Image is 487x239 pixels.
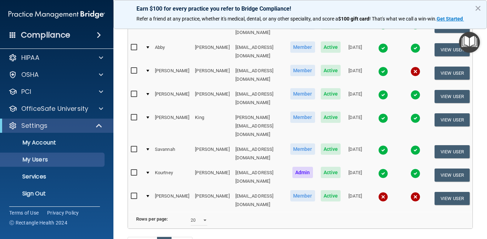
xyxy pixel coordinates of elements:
[410,169,420,178] img: tick.e7d51cea.svg
[21,104,88,113] p: OfficeSafe University
[378,113,388,123] img: tick.e7d51cea.svg
[47,209,79,216] a: Privacy Policy
[343,189,367,212] td: [DATE]
[378,169,388,178] img: tick.e7d51cea.svg
[459,32,480,53] button: Open Resource Center
[9,104,103,113] a: OfficeSafe University
[378,43,388,53] img: tick.e7d51cea.svg
[233,40,287,63] td: [EMAIL_ADDRESS][DOMAIN_NAME]
[343,142,367,165] td: [DATE]
[5,190,101,197] p: Sign Out
[9,209,39,216] a: Terms of Use
[321,41,341,53] span: Active
[21,121,47,130] p: Settings
[136,5,464,12] p: Earn $100 for every practice you refer to Bridge Compliance!
[21,87,31,96] p: PCI
[152,63,192,87] td: [PERSON_NAME]
[290,143,315,155] span: Member
[321,190,341,201] span: Active
[290,112,315,123] span: Member
[290,65,315,76] span: Member
[321,88,341,99] span: Active
[9,7,105,22] img: PMB logo
[9,121,103,130] a: Settings
[475,2,481,14] button: Close
[410,192,420,202] img: cross.ca9f0e7f.svg
[233,63,287,87] td: [EMAIL_ADDRESS][DOMAIN_NAME]
[192,142,232,165] td: [PERSON_NAME]
[233,142,287,165] td: [EMAIL_ADDRESS][DOMAIN_NAME]
[321,112,341,123] span: Active
[152,165,192,189] td: Kourtney
[9,219,67,226] span: Ⓒ Rectangle Health 2024
[435,192,470,205] button: View User
[410,113,420,123] img: tick.e7d51cea.svg
[9,53,103,62] a: HIPAA
[21,70,39,79] p: OSHA
[343,165,367,189] td: [DATE]
[233,87,287,110] td: [EMAIL_ADDRESS][DOMAIN_NAME]
[290,41,315,53] span: Member
[343,110,367,142] td: [DATE]
[21,53,39,62] p: HIPAA
[410,43,420,53] img: tick.e7d51cea.svg
[152,189,192,212] td: [PERSON_NAME]
[378,90,388,100] img: tick.e7d51cea.svg
[192,110,232,142] td: King
[378,192,388,202] img: cross.ca9f0e7f.svg
[410,145,420,155] img: tick.e7d51cea.svg
[343,63,367,87] td: [DATE]
[378,145,388,155] img: tick.e7d51cea.svg
[192,189,232,212] td: [PERSON_NAME]
[435,169,470,182] button: View User
[152,40,192,63] td: Abby
[378,67,388,76] img: tick.e7d51cea.svg
[152,87,192,110] td: [PERSON_NAME]
[321,167,341,178] span: Active
[152,142,192,165] td: Savannah
[233,110,287,142] td: [PERSON_NAME][EMAIL_ADDRESS][DOMAIN_NAME]
[192,40,232,63] td: [PERSON_NAME]
[290,190,315,201] span: Member
[435,145,470,158] button: View User
[233,189,287,212] td: [EMAIL_ADDRESS][DOMAIN_NAME]
[9,70,103,79] a: OSHA
[435,67,470,80] button: View User
[292,167,313,178] span: Admin
[435,90,470,103] button: View User
[5,173,101,180] p: Services
[21,30,70,40] h4: Compliance
[233,165,287,189] td: [EMAIL_ADDRESS][DOMAIN_NAME]
[192,87,232,110] td: [PERSON_NAME]
[192,165,232,189] td: [PERSON_NAME]
[343,40,367,63] td: [DATE]
[321,65,341,76] span: Active
[5,156,101,163] p: My Users
[435,43,470,56] button: View User
[369,16,437,22] span: ! That's what we call a win-win.
[410,90,420,100] img: tick.e7d51cea.svg
[290,88,315,99] span: Member
[9,87,103,96] a: PCI
[5,139,101,146] p: My Account
[338,16,369,22] strong: $100 gift card
[410,67,420,76] img: cross.ca9f0e7f.svg
[152,110,192,142] td: [PERSON_NAME]
[437,16,463,22] strong: Get Started
[435,113,470,126] button: View User
[192,63,232,87] td: [PERSON_NAME]
[321,143,341,155] span: Active
[437,16,464,22] a: Get Started
[343,87,367,110] td: [DATE]
[136,216,168,222] b: Rows per page:
[136,16,338,22] span: Refer a friend at any practice, whether it's medical, dental, or any other speciality, and score a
